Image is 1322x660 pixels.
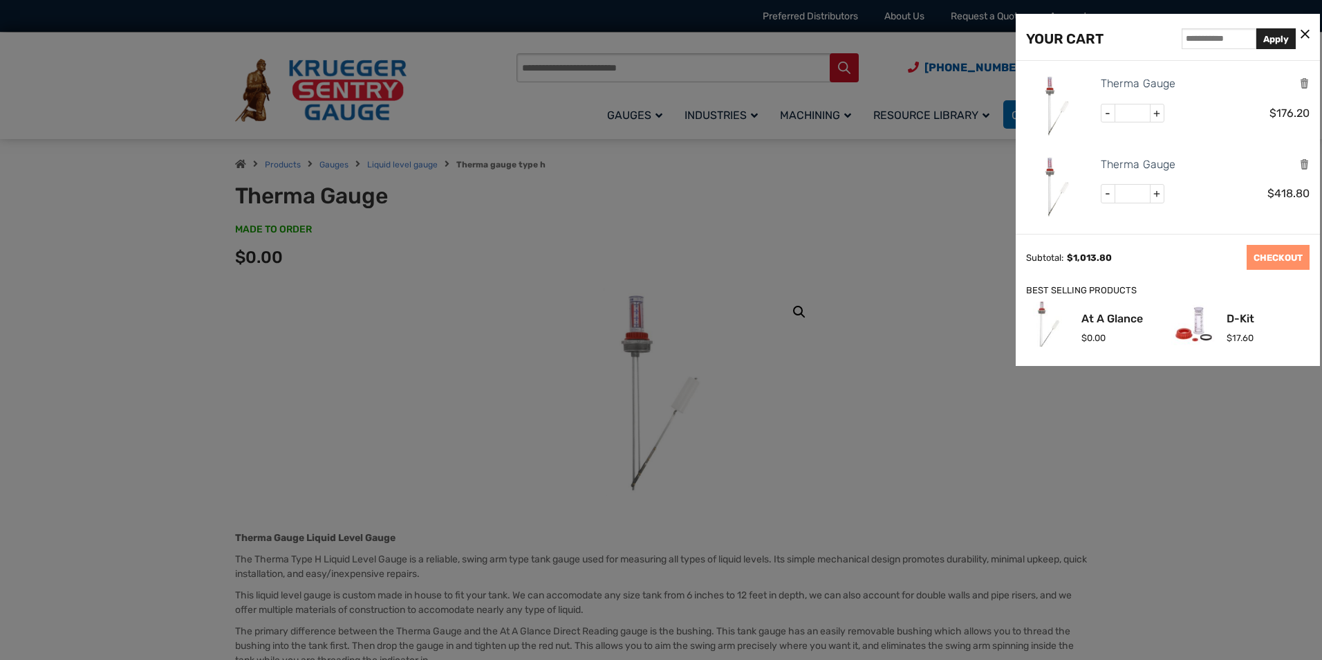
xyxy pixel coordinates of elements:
a: Remove this item [1299,77,1310,90]
span: - [1101,104,1115,122]
button: Apply [1256,28,1296,49]
span: $ [1269,107,1276,120]
div: Subtotal: [1026,253,1063,263]
a: CHECKOUT [1247,245,1310,270]
img: Therma Gauge [1026,75,1088,137]
span: 0.00 [1081,333,1106,343]
img: D-Kit [1171,302,1216,347]
span: + [1150,185,1164,203]
img: At A Glance [1026,302,1071,347]
a: At A Glance [1081,313,1143,324]
span: 176.20 [1269,107,1310,120]
img: Therma Gauge [1026,156,1088,218]
span: + [1150,104,1164,122]
span: - [1101,185,1115,203]
span: 418.80 [1267,187,1310,200]
a: Therma Gauge [1101,75,1176,93]
a: Remove this item [1299,158,1310,171]
span: 17.60 [1227,333,1254,343]
span: 1,013.80 [1067,253,1112,263]
span: $ [1067,253,1073,263]
a: Therma Gauge [1101,156,1176,174]
span: $ [1081,333,1087,343]
span: $ [1267,187,1274,200]
a: D-Kit [1227,313,1254,324]
div: BEST SELLING PRODUCTS [1026,284,1310,298]
div: YOUR CART [1026,28,1104,50]
span: $ [1227,333,1232,343]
